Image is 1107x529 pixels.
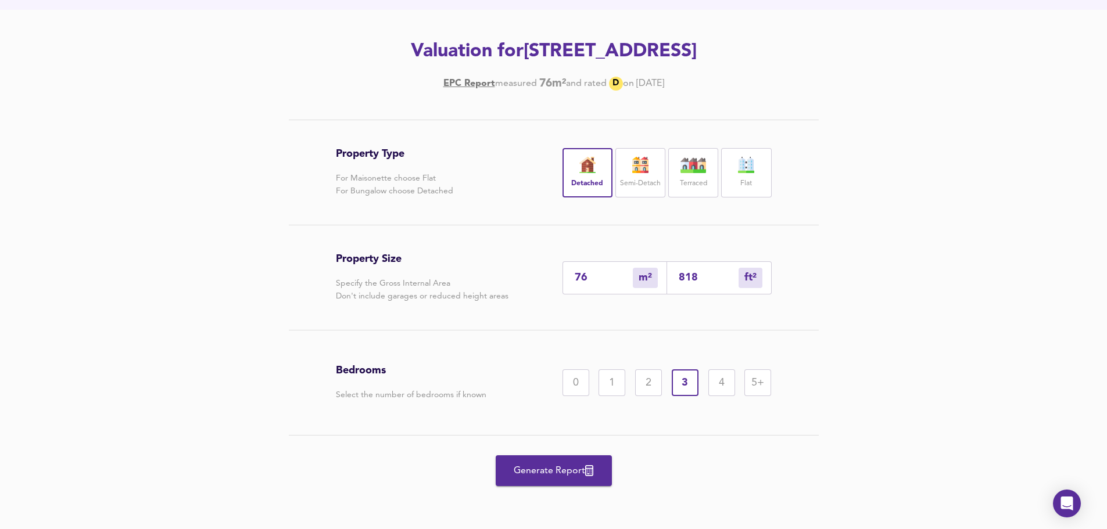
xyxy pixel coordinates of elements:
input: Sqft [679,272,739,284]
span: Generate Report [507,463,600,479]
h3: Bedrooms [336,364,486,377]
img: flat-icon [732,157,761,173]
h2: Valuation for [STREET_ADDRESS] [225,39,883,64]
div: Flat [721,148,771,197]
b: 76 m² [539,77,566,90]
img: house-icon [679,157,708,173]
h3: Property Size [336,253,508,265]
div: m² [633,268,658,288]
input: Enter sqm [575,272,633,284]
p: Select the number of bedrooms if known [336,388,486,401]
div: measured [495,77,537,90]
div: [DATE] [443,77,664,91]
div: 5+ [744,369,771,396]
div: on [623,77,634,90]
img: house-icon [573,157,602,173]
div: Detached [563,148,612,197]
div: Semi-Detach [615,148,665,197]
label: Terraced [680,177,707,191]
div: 4 [708,369,735,396]
p: For Maisonette choose Flat For Bungalow choose Detached [336,172,453,197]
div: 3 [672,369,698,396]
div: Open Intercom Messenger [1053,490,1081,517]
div: m² [739,268,762,288]
a: EPC Report [443,77,495,90]
div: and rated [566,77,607,90]
div: 2 [635,369,662,396]
button: Generate Report [496,455,612,486]
div: Terraced [668,148,718,197]
p: Specify the Gross Internal Area Don't include garages or reduced height areas [336,277,508,303]
label: Semi-Detach [620,177,661,191]
h3: Property Type [336,147,453,160]
label: Detached [571,177,603,191]
div: 0 [563,369,589,396]
div: D [609,77,623,91]
img: house-icon [626,157,655,173]
label: Flat [740,177,752,191]
div: 1 [599,369,625,396]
